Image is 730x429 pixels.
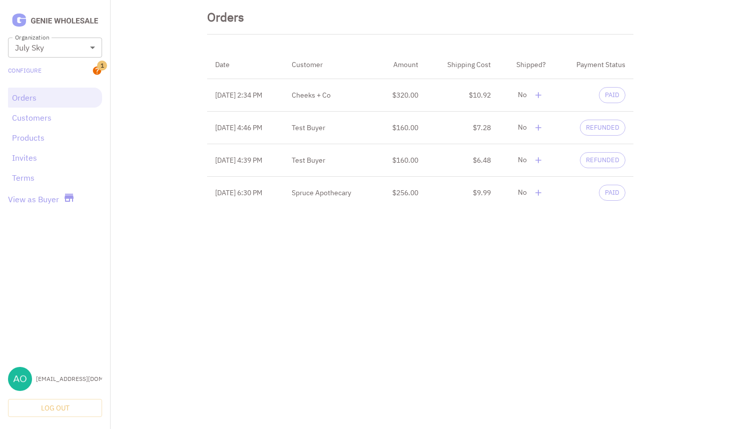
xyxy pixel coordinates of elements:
th: Test Buyer [284,144,376,177]
td: No [499,144,554,177]
table: simple table [207,51,633,209]
td: No [499,177,554,209]
th: Date [207,51,284,79]
td: $7.28 [426,112,499,144]
label: Organization [15,33,49,42]
td: $256.00 [375,177,426,209]
th: [DATE] 2:34 PM [207,79,284,112]
a: Invites [12,152,98,164]
a: View as Buyer [8,193,59,205]
button: delete [531,120,546,135]
button: delete [531,185,546,200]
td: $9.99 [426,177,499,209]
td: $10.92 [426,79,499,112]
th: Payment Status [554,51,633,79]
th: [DATE] 4:39 PM [207,144,284,177]
td: $6.48 [426,144,499,177]
span: PAID [599,91,625,100]
span: 1 [97,61,107,71]
th: Customer [284,51,376,79]
th: Cheeks + Co [284,79,376,112]
th: Amount [375,51,426,79]
button: delete [531,153,546,168]
th: Shipping Cost [426,51,499,79]
th: Test Buyer [284,112,376,144]
a: Orders [12,92,98,104]
td: $160.00 [375,112,426,144]
th: Spruce Apothecary [284,177,376,209]
span: REFUNDED [580,123,625,133]
td: $160.00 [375,144,426,177]
img: Logo [8,12,102,30]
th: [DATE] 4:46 PM [207,112,284,144]
div: [EMAIL_ADDRESS][DOMAIN_NAME] [36,374,102,383]
td: $320.00 [375,79,426,112]
span: PAID [599,188,625,198]
td: No [499,112,554,144]
span: REFUNDED [580,156,625,165]
button: delete [531,88,546,103]
th: [DATE] 6:30 PM [207,177,284,209]
img: aoxue@julyskyskincare.com [8,367,32,391]
td: No [499,79,554,112]
button: Log Out [8,399,102,417]
th: Shipped? [499,51,554,79]
div: July Sky [8,38,102,58]
div: Orders [207,8,244,26]
a: Configure [8,66,42,75]
a: Terms [12,172,98,184]
a: Customers [12,112,98,124]
a: Products [12,132,98,144]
